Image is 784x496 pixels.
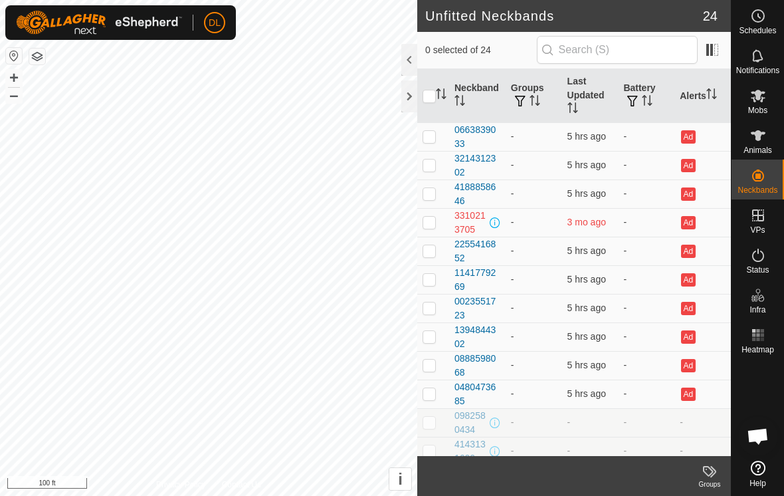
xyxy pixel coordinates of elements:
td: - [618,151,674,180]
td: - [506,208,562,237]
button: Ad [681,245,696,258]
div: 1141779269 [454,266,500,294]
button: Ad [681,388,696,401]
th: Battery [618,69,674,123]
span: Neckbands [737,186,777,194]
td: - [618,437,674,465]
td: - [506,265,562,294]
td: - [506,237,562,265]
td: - [618,122,674,151]
a: Contact Us [222,479,261,491]
input: Search (S) [537,36,698,64]
td: - [506,322,562,351]
p-sorticon: Activate to sort [454,97,465,108]
span: Status [746,266,769,274]
button: Ad [681,330,696,344]
td: - [506,437,562,465]
button: Ad [681,273,696,287]
span: 7 Oct 2025 at 8:55 am [567,245,606,256]
span: 7 Oct 2025 at 8:52 am [567,331,606,342]
h2: Unfitted Neckbands [425,8,703,24]
span: Notifications [736,66,779,74]
td: - [674,408,731,437]
span: Mobs [748,106,767,114]
span: 7 Oct 2025 at 8:54 am [567,274,606,285]
button: Ad [681,359,696,372]
span: i [398,470,403,488]
button: Ad [681,187,696,201]
span: 7 Oct 2025 at 8:52 am [567,360,606,370]
div: 4143131600 [454,437,487,465]
span: Heatmap [741,346,774,354]
div: 0663839033 [454,123,500,151]
div: Open chat [738,416,778,456]
td: - [618,380,674,408]
th: Last Updated [562,69,619,123]
div: 3310213705 [454,209,487,237]
span: 24 [703,6,718,26]
span: 0 selected of 24 [425,43,537,57]
div: Groups [688,479,731,489]
div: 0480473685 [454,380,500,408]
td: - [618,322,674,351]
a: Help [732,455,784,493]
button: Reset Map [6,48,22,64]
div: 2255416852 [454,237,500,265]
div: 4188858646 [454,180,500,208]
td: - [618,237,674,265]
p-sorticon: Activate to sort [706,90,717,101]
span: Schedules [739,27,776,35]
td: - [618,208,674,237]
span: - [567,445,571,456]
button: – [6,87,22,103]
td: - [506,408,562,437]
p-sorticon: Activate to sort [530,97,540,108]
p-sorticon: Activate to sort [642,97,652,108]
div: 0023551723 [454,295,500,322]
td: - [506,351,562,380]
td: - [618,351,674,380]
span: 7 Oct 2025 at 8:54 am [567,303,606,313]
td: - [506,294,562,322]
button: Ad [681,216,696,229]
td: - [506,122,562,151]
td: - [506,151,562,180]
span: DL [209,16,221,30]
th: Alerts [674,69,731,123]
td: - [618,294,674,322]
p-sorticon: Activate to sort [567,104,578,115]
th: Neckband [449,69,506,123]
span: 7 Oct 2025 at 8:55 am [567,160,606,170]
td: - [506,180,562,208]
span: Animals [743,146,772,154]
button: Map Layers [29,49,45,64]
span: Infra [749,306,765,314]
button: Ad [681,130,696,144]
img: Gallagher Logo [16,11,182,35]
div: 1394844302 [454,323,500,351]
button: i [389,468,411,490]
span: VPs [750,226,765,234]
td: - [506,380,562,408]
span: 7 Oct 2025 at 8:56 am [567,188,606,199]
span: Help [749,479,766,487]
span: - [567,417,571,428]
span: 7 Oct 2025 at 8:51 am [567,388,606,399]
div: 0982580434 [454,409,487,437]
td: - [618,408,674,437]
button: + [6,70,22,86]
p-sorticon: Activate to sort [436,90,446,101]
span: 3 Jul 2025 at 7:26 am [567,217,606,227]
td: - [618,265,674,294]
button: Ad [681,159,696,172]
div: 0888598068 [454,352,500,380]
th: Groups [506,69,562,123]
span: 7 Oct 2025 at 8:56 am [567,131,606,142]
a: Privacy Policy [156,479,206,491]
td: - [618,180,674,208]
div: 3214312302 [454,152,500,180]
button: Ad [681,302,696,315]
td: - [674,437,731,465]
